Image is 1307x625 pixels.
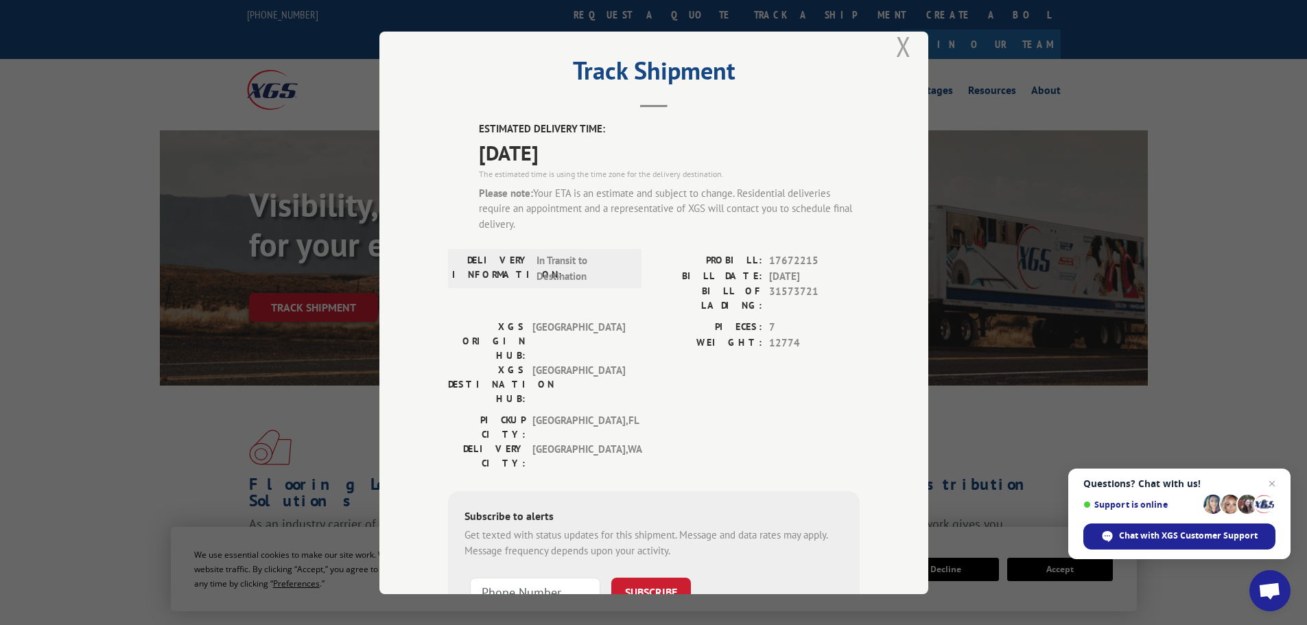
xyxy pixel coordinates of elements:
h2: Track Shipment [448,61,860,87]
label: PICKUP CITY: [448,413,526,442]
label: DELIVERY CITY: [448,442,526,471]
button: SUBSCRIBE [611,578,691,606]
span: 31573721 [769,284,860,313]
span: Questions? Chat with us! [1083,478,1275,489]
span: Support is online [1083,499,1199,510]
span: 7 [769,320,860,335]
div: Open chat [1249,570,1291,611]
label: BILL DATE: [654,268,762,284]
label: DELIVERY INFORMATION: [452,253,530,284]
span: [GEOGRAPHIC_DATA] [532,320,625,363]
span: [GEOGRAPHIC_DATA] , FL [532,413,625,442]
input: Phone Number [470,578,600,606]
div: Chat with XGS Customer Support [1083,523,1275,550]
label: PIECES: [654,320,762,335]
div: The estimated time is using the time zone for the delivery destination. [479,167,860,180]
label: WEIGHT: [654,335,762,351]
div: Get texted with status updates for this shipment. Message and data rates may apply. Message frequ... [464,528,843,558]
label: XGS DESTINATION HUB: [448,363,526,406]
label: BILL OF LADING: [654,284,762,313]
span: [DATE] [479,137,860,167]
label: ESTIMATED DELIVERY TIME: [479,121,860,137]
span: Close chat [1264,475,1280,492]
span: [GEOGRAPHIC_DATA] , WA [532,442,625,471]
span: Chat with XGS Customer Support [1119,530,1258,542]
label: XGS ORIGIN HUB: [448,320,526,363]
button: Close modal [896,28,911,64]
span: [GEOGRAPHIC_DATA] [532,363,625,406]
strong: Please note: [479,186,533,199]
span: In Transit to Destination [537,253,629,284]
div: Your ETA is an estimate and subject to change. Residential deliveries require an appointment and ... [479,185,860,232]
span: 12774 [769,335,860,351]
div: Subscribe to alerts [464,508,843,528]
span: 17672215 [769,253,860,269]
label: PROBILL: [654,253,762,269]
span: [DATE] [769,268,860,284]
